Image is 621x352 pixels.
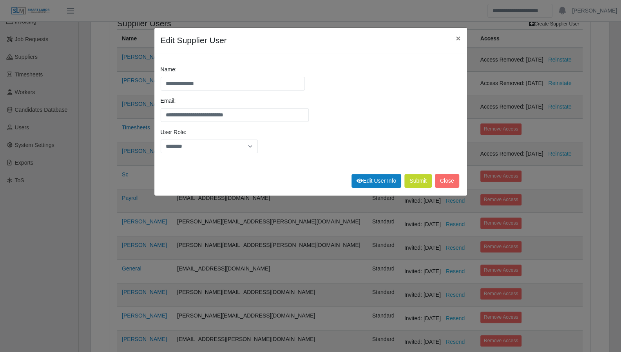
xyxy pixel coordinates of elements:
button: Close [435,174,459,188]
h4: Edit Supplier User [161,34,227,47]
label: Email: [161,97,176,105]
button: Submit [404,174,432,188]
button: Close [449,28,467,49]
label: Name: [161,65,177,74]
label: User Role: [161,128,186,136]
a: Edit User Info [351,174,401,188]
span: × [456,34,460,43]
